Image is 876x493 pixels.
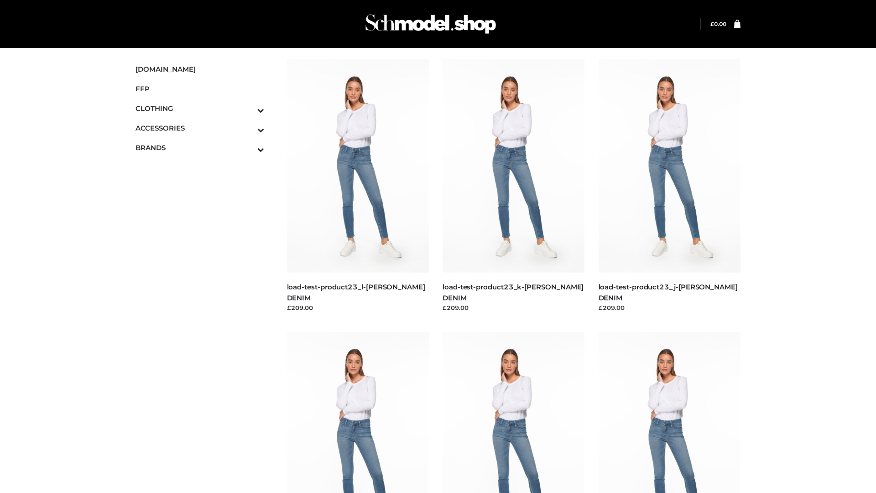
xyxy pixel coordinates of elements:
img: Schmodel Admin 964 [362,6,499,42]
button: Toggle Submenu [232,118,264,138]
div: £209.00 [443,303,585,312]
a: £0.00 [710,21,726,27]
a: FFP [136,79,264,99]
span: [DOMAIN_NAME] [136,64,264,74]
button: Toggle Submenu [232,99,264,118]
a: ACCESSORIESToggle Submenu [136,118,264,138]
span: FFP [136,84,264,94]
a: load-test-product23_j-[PERSON_NAME] DENIM [599,283,738,302]
span: BRANDS [136,142,264,153]
a: BRANDSToggle Submenu [136,138,264,157]
a: load-test-product23_l-[PERSON_NAME] DENIM [287,283,425,302]
a: CLOTHINGToggle Submenu [136,99,264,118]
div: £209.00 [599,303,741,312]
a: [DOMAIN_NAME] [136,59,264,79]
span: ACCESSORIES [136,123,264,133]
bdi: 0.00 [710,21,726,27]
span: CLOTHING [136,103,264,114]
div: £209.00 [287,303,429,312]
span: £ [710,21,714,27]
a: load-test-product23_k-[PERSON_NAME] DENIM [443,283,584,302]
button: Toggle Submenu [232,138,264,157]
